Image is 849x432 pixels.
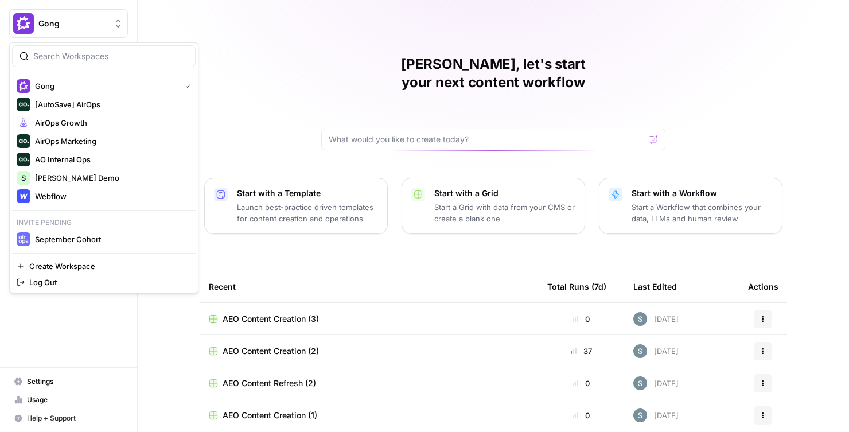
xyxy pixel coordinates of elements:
div: [DATE] [633,408,679,422]
span: Settings [27,376,123,387]
img: Gong Logo [13,13,34,34]
input: What would you like to create today? [329,134,644,145]
img: w7f6q2jfcebns90hntjxsl93h3td [633,376,647,390]
button: Start with a GridStart a Grid with data from your CMS or create a blank one [402,178,585,234]
div: 37 [547,345,615,357]
a: Usage [9,391,128,409]
a: Settings [9,372,128,391]
a: AEO Content Refresh (2) [209,377,529,389]
a: Log Out [12,274,196,290]
img: September Cohort Logo [17,232,30,246]
img: Gong Logo [17,79,30,93]
img: w7f6q2jfcebns90hntjxsl93h3td [633,344,647,358]
span: AEO Content Refresh (2) [223,377,316,389]
p: Start a Workflow that combines your data, LLMs and human review [632,201,773,224]
button: Start with a TemplateLaunch best-practice driven templates for content creation and operations [204,178,388,234]
span: AEO Content Creation (3) [223,313,319,325]
span: [AutoSave] AirOps [35,99,186,110]
div: [DATE] [633,344,679,358]
a: AEO Content Creation (3) [209,313,529,325]
span: September Cohort [35,233,186,245]
img: AirOps Growth Logo [17,116,30,130]
div: 0 [547,313,615,325]
div: Recent [209,271,529,302]
img: [AutoSave] AirOps Logo [17,98,30,111]
span: Webflow [35,190,186,202]
img: AirOps Marketing Logo [17,134,30,148]
p: Invite pending [12,215,196,230]
div: 0 [547,410,615,421]
h1: [PERSON_NAME], let's start your next content workflow [321,55,665,92]
a: Create Workspace [12,258,196,274]
p: Start a Grid with data from your CMS or create a blank one [434,201,575,224]
span: AEO Content Creation (1) [223,410,317,421]
div: Last Edited [633,271,677,302]
span: [PERSON_NAME] Demo [35,172,186,184]
p: Launch best-practice driven templates for content creation and operations [237,201,378,224]
button: Start with a WorkflowStart a Workflow that combines your data, LLMs and human review [599,178,782,234]
div: [DATE] [633,312,679,326]
img: Webflow Logo [17,189,30,203]
span: AEO Content Creation (2) [223,345,319,357]
span: Help + Support [27,413,123,423]
p: Start with a Template [237,188,378,199]
img: w7f6q2jfcebns90hntjxsl93h3td [633,312,647,326]
p: Start with a Workflow [632,188,773,199]
a: AEO Content Creation (1) [209,410,529,421]
div: [DATE] [633,376,679,390]
span: AirOps Growth [35,117,186,129]
div: Total Runs (7d) [547,271,606,302]
span: Usage [27,395,123,405]
span: S [21,172,26,184]
img: w7f6q2jfcebns90hntjxsl93h3td [633,408,647,422]
span: Create Workspace [29,260,186,272]
span: Gong [38,18,108,29]
button: Help + Support [9,409,128,427]
span: Gong [35,80,176,92]
button: Workspace: Gong [9,9,128,38]
input: Search Workspaces [33,50,188,62]
span: AirOps Marketing [35,135,186,147]
span: AO Internal Ops [35,154,186,165]
a: AEO Content Creation (2) [209,345,529,357]
img: AO Internal Ops Logo [17,153,30,166]
div: 0 [547,377,615,389]
div: Workspace: Gong [9,42,198,293]
span: Log Out [29,277,186,288]
p: Start with a Grid [434,188,575,199]
div: Actions [748,271,778,302]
